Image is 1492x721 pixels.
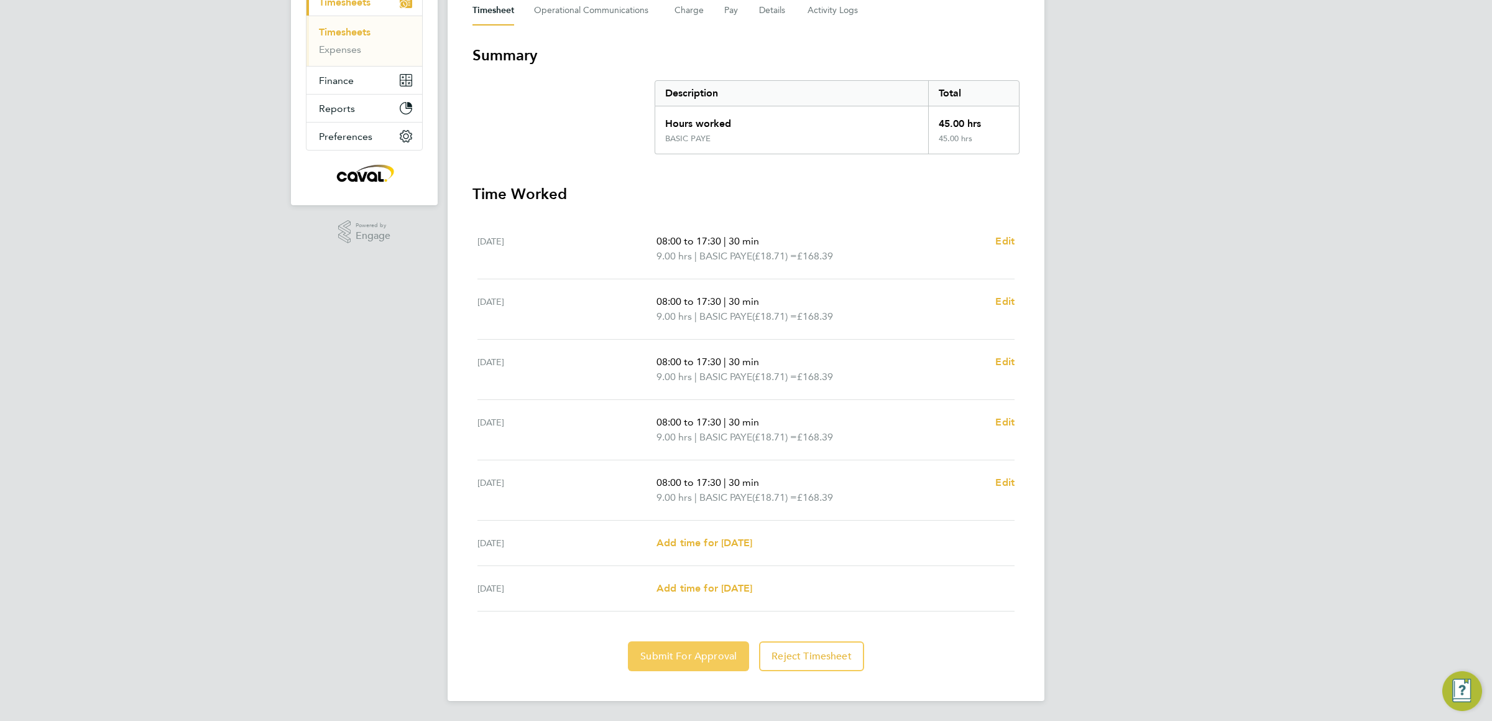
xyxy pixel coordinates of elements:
span: 08:00 to 17:30 [656,295,721,307]
span: | [694,491,697,503]
span: Engage [356,231,390,241]
span: 08:00 to 17:30 [656,477,721,488]
span: 30 min [729,295,759,307]
a: Edit [995,294,1015,309]
a: Powered byEngage [338,220,391,244]
span: 30 min [729,356,759,368]
span: Edit [995,295,1015,307]
a: Timesheets [319,26,371,38]
span: 9.00 hrs [656,371,692,383]
div: 45.00 hrs [928,106,1019,134]
div: [DATE] [477,294,656,324]
span: (£18.71) = [752,491,797,503]
span: Edit [995,477,1015,488]
button: Reject Timesheet [759,641,864,671]
div: [DATE] [477,536,656,551]
a: Go to home page [306,163,423,183]
button: Preferences [306,123,422,150]
button: Submit For Approval [628,641,749,671]
span: £168.39 [797,431,833,443]
button: Engage Resource Center [1442,671,1482,711]
span: BASIC PAYE [699,490,752,505]
section: Timesheet [472,45,1020,671]
span: Add time for [DATE] [656,582,752,594]
a: Edit [995,234,1015,249]
span: 9.00 hrs [656,491,692,503]
a: Edit [995,355,1015,370]
a: Edit [995,415,1015,430]
span: BASIC PAYE [699,249,752,264]
a: Edit [995,475,1015,490]
div: [DATE] [477,415,656,445]
div: [DATE] [477,475,656,505]
span: | [694,371,697,383]
span: 30 min [729,235,759,247]
span: (£18.71) = [752,310,797,322]
span: | [724,356,726,368]
span: BASIC PAYE [699,430,752,445]
span: Reject Timesheet [771,650,852,663]
span: Add time for [DATE] [656,537,752,549]
span: | [694,250,697,262]
a: Add time for [DATE] [656,536,752,551]
div: Hours worked [655,106,928,134]
span: | [724,235,726,247]
div: Summary [655,80,1020,154]
a: Add time for [DATE] [656,581,752,596]
a: Expenses [319,44,361,55]
span: £168.39 [797,250,833,262]
button: Reports [306,95,422,122]
div: [DATE] [477,234,656,264]
span: £168.39 [797,491,833,503]
div: 45.00 hrs [928,134,1019,154]
div: BASIC PAYE [665,134,711,144]
span: £168.39 [797,371,833,383]
span: £168.39 [797,310,833,322]
span: (£18.71) = [752,250,797,262]
span: Powered by [356,220,390,231]
span: 08:00 to 17:30 [656,235,721,247]
span: (£18.71) = [752,431,797,443]
span: Edit [995,356,1015,368]
span: BASIC PAYE [699,309,752,324]
span: 9.00 hrs [656,250,692,262]
h3: Time Worked [472,184,1020,204]
button: Finance [306,67,422,94]
span: 08:00 to 17:30 [656,416,721,428]
div: Timesheets [306,16,422,66]
span: 30 min [729,416,759,428]
span: | [724,477,726,488]
span: | [694,431,697,443]
span: (£18.71) = [752,371,797,383]
div: [DATE] [477,355,656,384]
span: BASIC PAYE [699,370,752,384]
div: [DATE] [477,581,656,596]
span: | [694,310,697,322]
span: | [724,416,726,428]
span: 08:00 to 17:30 [656,356,721,368]
div: Description [655,81,928,106]
img: caval-logo-retina.png [333,163,395,183]
span: Preferences [319,131,372,142]
span: 9.00 hrs [656,310,692,322]
span: 30 min [729,477,759,488]
span: Edit [995,235,1015,247]
h3: Summary [472,45,1020,65]
span: 9.00 hrs [656,431,692,443]
span: Finance [319,75,354,86]
div: Total [928,81,1019,106]
span: | [724,295,726,307]
span: Edit [995,416,1015,428]
span: Reports [319,103,355,114]
span: Submit For Approval [640,650,737,663]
